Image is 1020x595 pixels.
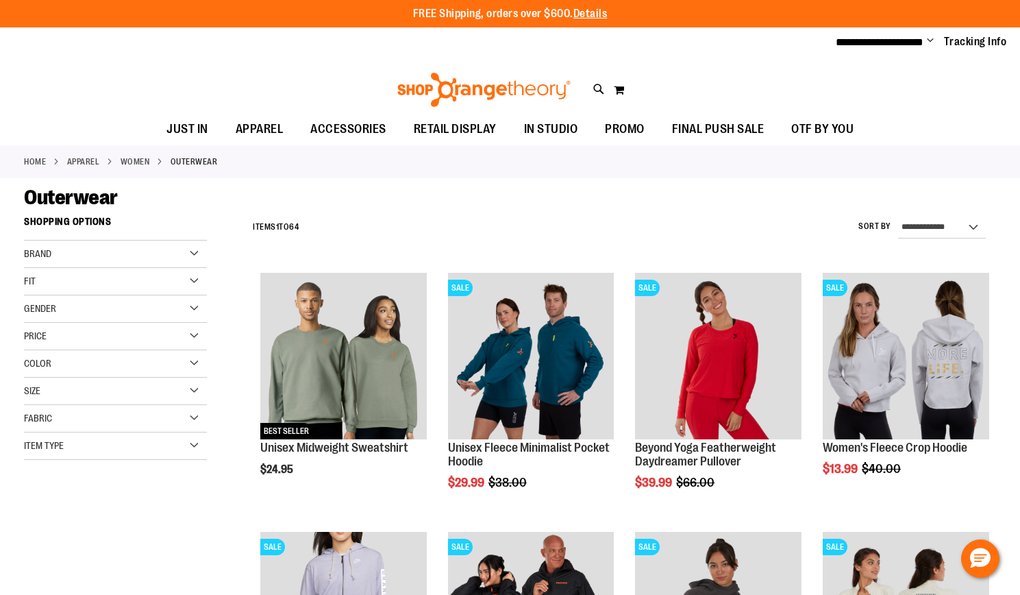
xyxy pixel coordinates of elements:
[448,539,473,555] span: SALE
[658,114,778,145] a: FINAL PUSH SALE
[448,273,614,439] img: Unisex Fleece Minimalist Pocket Hoodie
[823,280,847,296] span: SALE
[448,280,473,296] span: SALE
[672,114,764,145] span: FINAL PUSH SALE
[395,73,573,107] img: Shop Orangetheory
[222,114,297,145] a: APPAREL
[823,273,989,441] a: Product image for Womens Fleece Crop HoodieSALE
[635,441,776,468] a: Beyond Yoga Featherweight Daydreamer Pullover
[823,462,860,476] span: $13.99
[823,273,989,439] img: Product image for Womens Fleece Crop Hoodie
[260,273,427,441] a: Unisex Midweight SweatshirtBEST SELLER
[862,462,903,476] span: $40.00
[635,273,801,439] img: Product image for Beyond Yoga Featherweight Daydreamer Pullover
[24,303,56,314] span: Gender
[24,385,40,396] span: Size
[573,8,608,20] a: Details
[24,440,64,451] span: Item Type
[823,441,967,454] a: Women's Fleece Crop Hoodie
[778,114,867,145] a: OTF BY YOU
[121,156,150,168] a: WOMEN
[635,280,660,296] span: SALE
[24,413,52,424] span: Fabric
[448,476,486,489] span: $29.99
[153,114,222,145] a: JUST IN
[927,35,934,49] button: Account menu
[591,114,658,145] a: PROMO
[510,114,592,145] a: IN STUDIO
[448,441,610,468] a: Unisex Fleece Minimalist Pocket Hoodie
[253,217,299,238] h2: Items to
[24,210,207,241] strong: Shopping Options
[961,539,999,578] button: Hello, have a question? Let’s chat.
[944,34,1007,49] a: Tracking Info
[24,186,118,209] span: Outerwear
[791,114,854,145] span: OTF BY YOU
[676,476,717,489] span: $66.00
[823,539,847,555] span: SALE
[260,273,427,439] img: Unisex Midweight Sweatshirt
[414,114,497,145] span: RETAIL DISPLAY
[253,266,434,511] div: product
[276,222,279,232] span: 1
[605,114,645,145] span: PROMO
[260,539,285,555] span: SALE
[67,156,100,168] a: APPAREL
[24,156,46,168] a: Home
[816,266,996,511] div: product
[628,266,808,524] div: product
[236,114,284,145] span: APPAREL
[260,441,408,454] a: Unisex Midweight Sweatshirt
[400,114,510,145] a: RETAIL DISPLAY
[260,423,312,439] span: BEST SELLER
[488,476,529,489] span: $38.00
[24,276,36,287] span: Fit
[24,248,51,259] span: Brand
[635,539,660,555] span: SALE
[524,114,578,145] span: IN STUDIO
[635,273,801,441] a: Product image for Beyond Yoga Featherweight Daydreamer PulloverSALE
[448,273,614,441] a: Unisex Fleece Minimalist Pocket HoodieSALE
[24,330,47,341] span: Price
[166,114,208,145] span: JUST IN
[310,114,386,145] span: ACCESSORIES
[858,221,891,232] label: Sort By
[289,222,299,232] span: 64
[441,266,621,524] div: product
[413,6,608,22] p: FREE Shipping, orders over $600.
[24,358,51,369] span: Color
[297,114,400,145] a: ACCESSORIES
[260,463,295,476] span: $24.95
[171,156,218,168] strong: Outerwear
[635,476,674,489] span: $39.99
